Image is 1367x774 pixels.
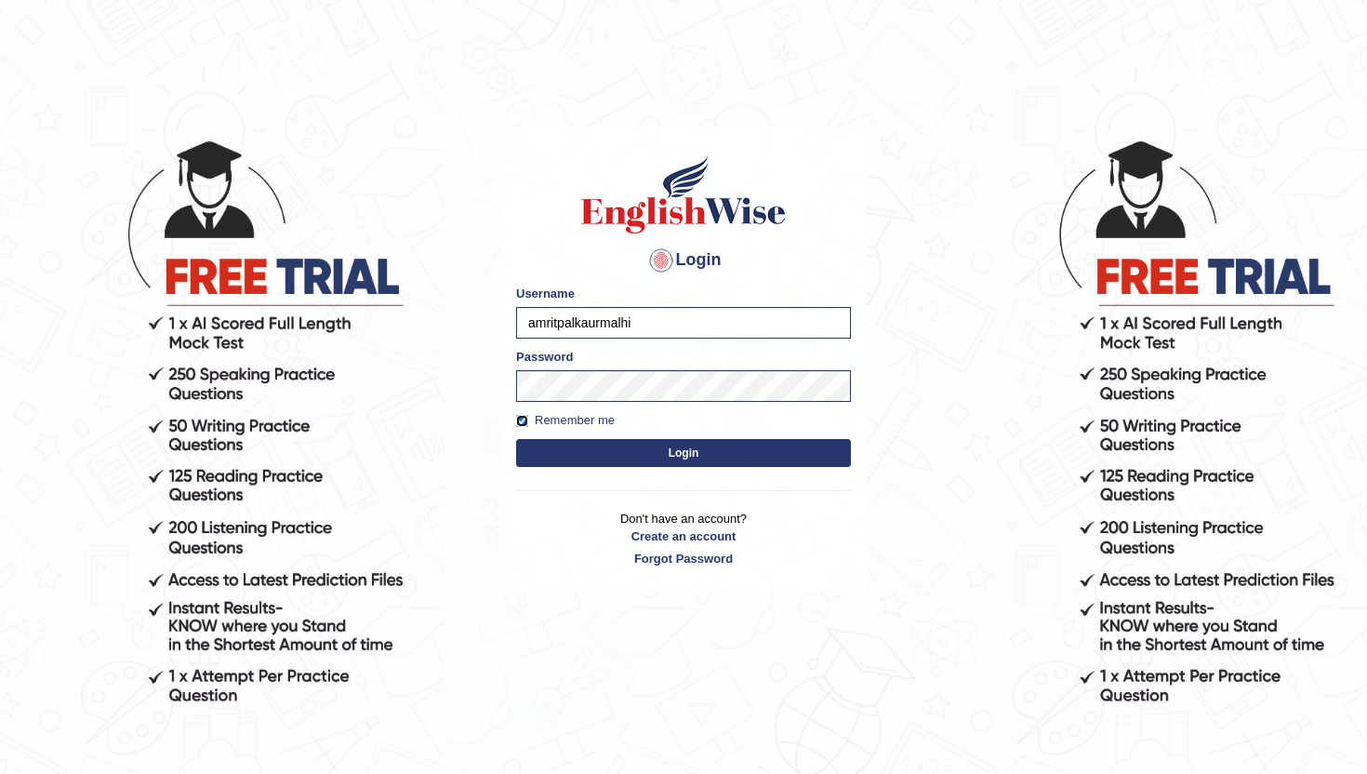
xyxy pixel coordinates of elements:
a: Create an account [516,527,851,545]
input: Remember me [516,415,528,427]
label: Username [516,285,575,302]
h4: Login [516,246,851,275]
p: Don't have an account? [516,510,851,567]
label: Password [516,348,573,366]
a: Forgot Password [516,550,851,567]
img: Logo of English Wise sign in for intelligent practice with AI [577,153,790,236]
label: Remember me [516,411,615,430]
button: Login [516,439,851,467]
